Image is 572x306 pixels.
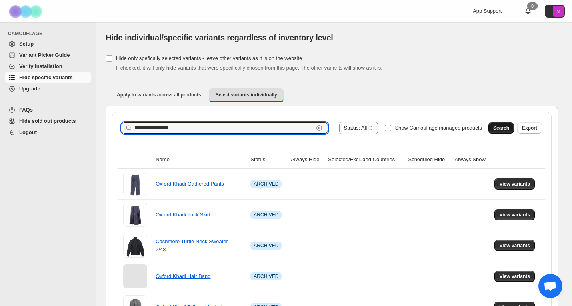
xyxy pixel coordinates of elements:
[216,92,277,98] span: Select variants individually
[493,125,509,131] span: Search
[19,86,40,92] span: Upgrade
[5,50,91,61] a: Variant Picker Guide
[19,118,76,124] span: Hide sold out products
[254,242,278,249] span: ARCHIVED
[19,107,33,113] span: FAQs
[5,83,91,94] a: Upgrade
[5,61,91,72] a: Verify Installation
[5,104,91,116] a: FAQs
[522,125,537,131] span: Export
[315,124,323,132] button: Clear
[209,88,284,102] button: Select variants individually
[488,122,514,134] button: Search
[156,181,224,187] a: Oxford Khadi Gathered Pants
[123,172,147,196] img: Oxford Khadi Gathered Pants
[5,127,91,138] a: Logout
[5,116,91,127] a: Hide sold out products
[19,41,34,47] span: Setup
[527,2,538,10] div: 0
[288,151,326,169] th: Always Hide
[123,234,147,258] img: Cashmere Turtle Neck Sweater 2/48
[6,0,46,22] img: Camouflage
[19,63,62,69] span: Verify Installation
[19,74,73,80] span: Hide specific variants
[5,72,91,83] a: Hide specific variants
[117,92,201,98] span: Apply to variants across all products
[110,88,208,101] button: Apply to variants across all products
[494,178,535,190] button: View variants
[499,273,530,280] span: View variants
[254,273,278,280] span: ARCHIVED
[123,203,147,227] img: Oxford Khadi Tuck Skirt
[545,5,565,18] button: Avatar with initials M
[538,274,562,298] div: 打開聊天
[5,38,91,50] a: Setup
[156,238,228,252] a: Cashmere Turtle Neck Sweater 2/48
[395,125,482,131] span: Show Camouflage managed products
[248,151,288,169] th: Status
[116,55,302,61] span: Hide only spefically selected variants - leave other variants as it is on the website
[494,240,535,251] button: View variants
[254,212,278,218] span: ARCHIVED
[19,52,70,58] span: Variant Picker Guide
[494,209,535,220] button: View variants
[116,65,382,71] span: If checked, it will only hide variants that were specifically chosen from this page. The other va...
[106,33,333,42] span: Hide individual/specific variants regardless of inventory level
[153,151,248,169] th: Name
[494,271,535,282] button: View variants
[499,212,530,218] span: View variants
[326,151,406,169] th: Selected/Excluded Countries
[499,242,530,249] span: View variants
[8,30,92,37] span: CAMOUFLAGE
[19,129,37,135] span: Logout
[524,7,532,15] a: 0
[517,122,542,134] button: Export
[452,151,492,169] th: Always Show
[473,8,502,14] span: App Support
[254,181,278,187] span: ARCHIVED
[556,9,560,14] text: M
[156,273,210,279] a: Oxford Khadi Hair Band
[553,6,564,17] span: Avatar with initials M
[499,181,530,187] span: View variants
[406,151,452,169] th: Scheduled Hide
[156,212,210,218] a: Oxford Khadi Tuck Skirt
